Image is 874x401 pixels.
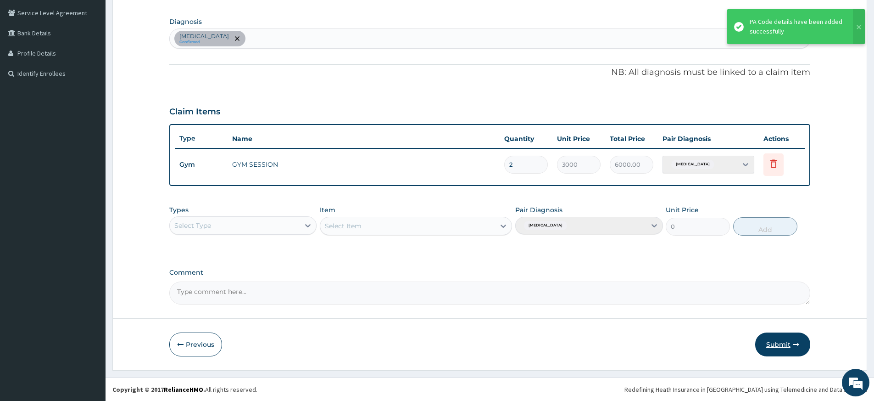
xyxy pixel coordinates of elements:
footer: All rights reserved. [106,378,874,401]
h3: Claim Items [169,107,220,117]
label: Unit Price [666,205,699,215]
strong: Copyright © 2017 . [112,385,205,394]
th: Unit Price [552,130,605,148]
button: Submit [755,333,810,356]
button: Add [733,217,797,236]
th: Type [175,130,228,147]
label: Comment [169,269,810,277]
a: RelianceHMO [164,385,203,394]
label: Item [320,205,335,215]
textarea: Type your message and hit 'Enter' [5,251,175,283]
div: PA Code details have been added successfully [750,17,844,36]
p: NB: All diagnosis must be linked to a claim item [169,67,810,79]
td: Gym [175,156,228,173]
td: GYM SESSION [228,155,500,174]
div: Minimize live chat window [150,5,173,27]
span: We're online! [53,116,127,209]
div: Select Type [174,221,211,230]
div: Chat with us now [48,51,154,63]
button: Previous [169,333,222,356]
label: Diagnosis [169,17,202,26]
label: Pair Diagnosis [515,205,562,215]
th: Pair Diagnosis [658,130,759,148]
th: Total Price [605,130,658,148]
th: Quantity [500,130,552,148]
div: Redefining Heath Insurance in [GEOGRAPHIC_DATA] using Telemedicine and Data Science! [624,385,867,394]
img: d_794563401_company_1708531726252_794563401 [17,46,37,69]
th: Actions [759,130,805,148]
label: Types [169,206,189,214]
th: Name [228,130,500,148]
